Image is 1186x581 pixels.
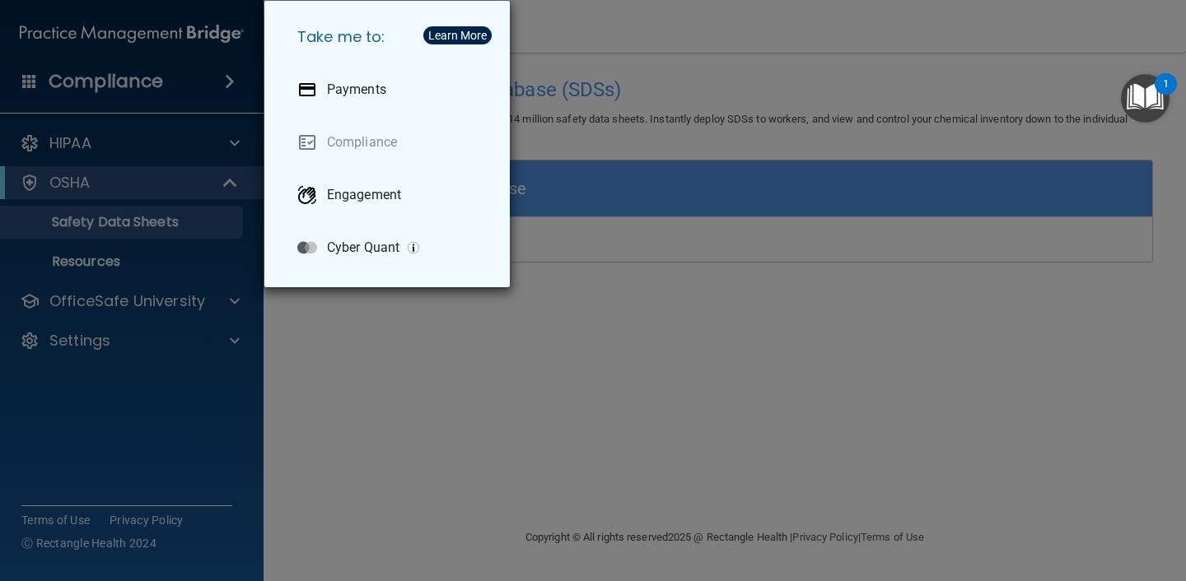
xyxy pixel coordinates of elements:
[284,67,497,113] a: Payments
[284,225,497,271] a: Cyber Quant
[423,26,492,44] button: Learn More
[428,30,487,41] div: Learn More
[284,172,497,218] a: Engagement
[327,239,399,256] p: Cyber Quant
[1121,74,1170,123] button: Open Resource Center, 1 new notification
[327,81,386,98] p: Payments
[284,14,497,60] h5: Take me to:
[284,119,497,165] a: Compliance
[1163,84,1169,105] div: 1
[327,187,401,203] p: Engagement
